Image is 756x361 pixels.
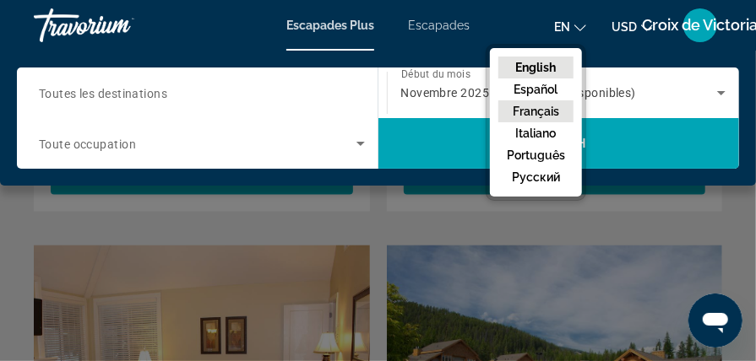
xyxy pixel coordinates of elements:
button: Changer de devise [612,14,653,39]
span: en [554,20,570,34]
iframe: Bouton de lancement de la fenêtre de messagerie [688,294,742,348]
button: Changer la langue [554,14,586,39]
span: Toutes les destinations [39,87,167,100]
a: Travorium [34,3,203,47]
button: Italiano [498,122,574,144]
span: Novembre 2025 (9 402 unités disponibles) [401,86,637,100]
a: Escapades Plus [286,19,374,32]
span: Toute occupation [39,137,136,151]
span: Début du mois [401,69,470,81]
button: Español [498,78,574,100]
span: USD [612,20,637,34]
button: English [498,57,574,78]
a: Escapades [408,19,470,32]
button: Français [498,100,574,122]
button: русский [498,166,574,188]
button: Português [498,144,574,166]
button: Search [378,118,740,169]
button: Menu utilisateur [678,8,722,43]
input: Sélectionnez la destination [39,84,356,104]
